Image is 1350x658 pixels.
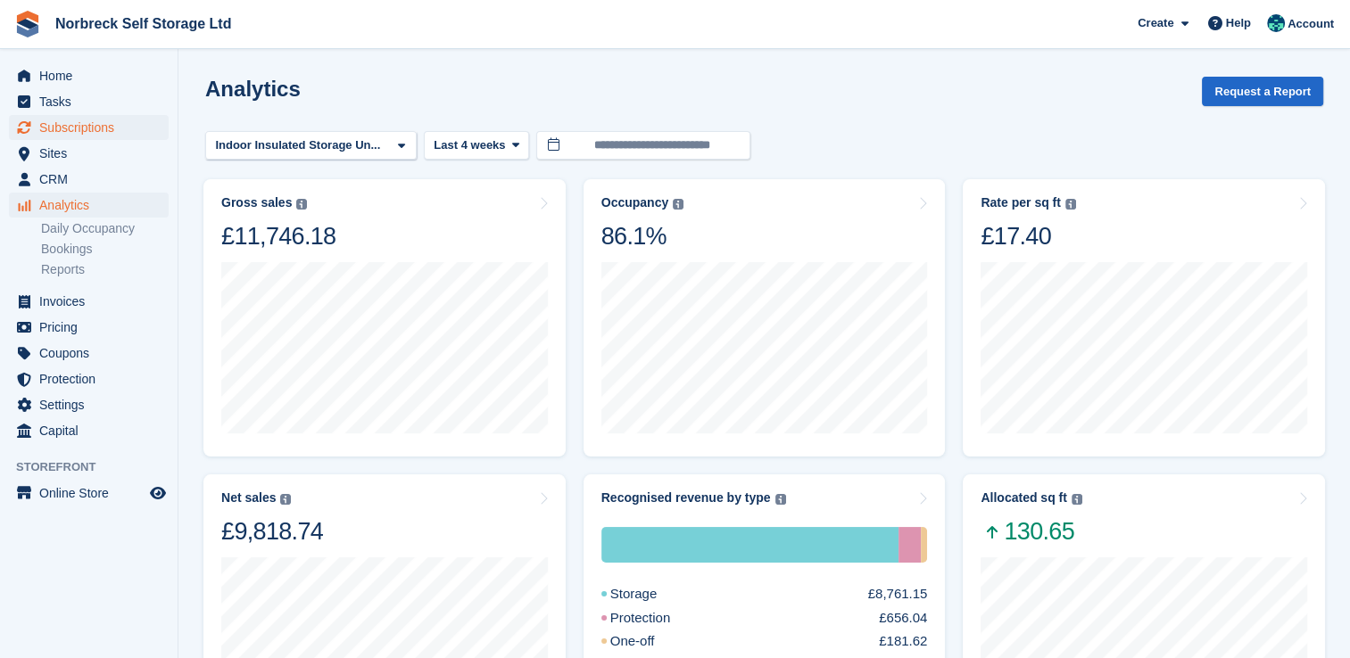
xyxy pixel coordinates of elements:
div: £181.62 [879,631,927,652]
span: Create [1138,14,1173,32]
a: menu [9,141,169,166]
button: Last 4 weeks [424,131,529,160]
div: Storage [601,584,700,605]
span: Tasks [39,89,146,114]
div: Allocated sq ft [981,490,1066,506]
a: menu [9,392,169,417]
span: Last 4 weeks [434,136,505,154]
span: Online Store [39,481,146,506]
a: Norbreck Self Storage Ltd [48,9,238,38]
img: stora-icon-8386f47178a22dfd0bd8f6a31ec36ba5ce8667c1dd55bd0f319d3a0aa187defe.svg [14,11,41,37]
span: Protection [39,366,146,391]
div: Recognised revenue by type [601,490,771,506]
div: One-off [921,527,927,563]
img: icon-info-grey-7440780725fd019a000dd9b08b2336e03edf1995a4989e88bcd33f0948082b44.svg [1065,199,1076,210]
a: menu [9,341,169,366]
div: Occupancy [601,195,668,210]
div: Protection [899,527,921,563]
a: menu [9,63,169,88]
span: Help [1226,14,1251,32]
a: Preview store [147,482,169,504]
img: icon-info-grey-7440780725fd019a000dd9b08b2336e03edf1995a4989e88bcd33f0948082b44.svg [296,199,307,210]
a: Daily Occupancy [41,220,169,237]
span: Settings [39,392,146,417]
img: Sally King [1267,14,1285,32]
div: £17.40 [981,221,1075,251]
span: Storefront [16,458,178,476]
a: menu [9,167,169,192]
div: Rate per sq ft [981,195,1060,210]
span: Coupons [39,341,146,366]
div: Net sales [221,490,276,506]
img: icon-info-grey-7440780725fd019a000dd9b08b2336e03edf1995a4989e88bcd33f0948082b44.svg [673,199,683,210]
a: Bookings [41,241,169,258]
a: menu [9,193,169,218]
div: Indoor Insulated Storage Un... [212,136,387,154]
span: Home [39,63,146,88]
div: One-off [601,631,698,652]
div: 86.1% [601,221,683,251]
h2: Analytics [205,77,301,101]
a: menu [9,481,169,506]
span: Pricing [39,315,146,340]
a: Reports [41,261,169,278]
span: CRM [39,167,146,192]
div: £656.04 [879,608,927,629]
div: Gross sales [221,195,292,210]
img: icon-info-grey-7440780725fd019a000dd9b08b2336e03edf1995a4989e88bcd33f0948082b44.svg [775,494,786,505]
a: menu [9,418,169,443]
span: Subscriptions [39,115,146,140]
span: Invoices [39,289,146,314]
span: Account [1288,15,1334,33]
a: menu [9,115,169,140]
img: icon-info-grey-7440780725fd019a000dd9b08b2336e03edf1995a4989e88bcd33f0948082b44.svg [1072,494,1082,505]
span: Capital [39,418,146,443]
a: menu [9,289,169,314]
a: menu [9,366,169,391]
div: £11,746.18 [221,221,335,251]
button: Request a Report [1202,77,1323,106]
a: menu [9,89,169,114]
a: menu [9,315,169,340]
div: Protection [601,608,714,629]
img: icon-info-grey-7440780725fd019a000dd9b08b2336e03edf1995a4989e88bcd33f0948082b44.svg [280,494,291,505]
span: Sites [39,141,146,166]
div: Storage [601,527,899,563]
div: £8,761.15 [868,584,928,605]
div: £9,818.74 [221,516,323,547]
span: 130.65 [981,516,1081,547]
span: Analytics [39,193,146,218]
